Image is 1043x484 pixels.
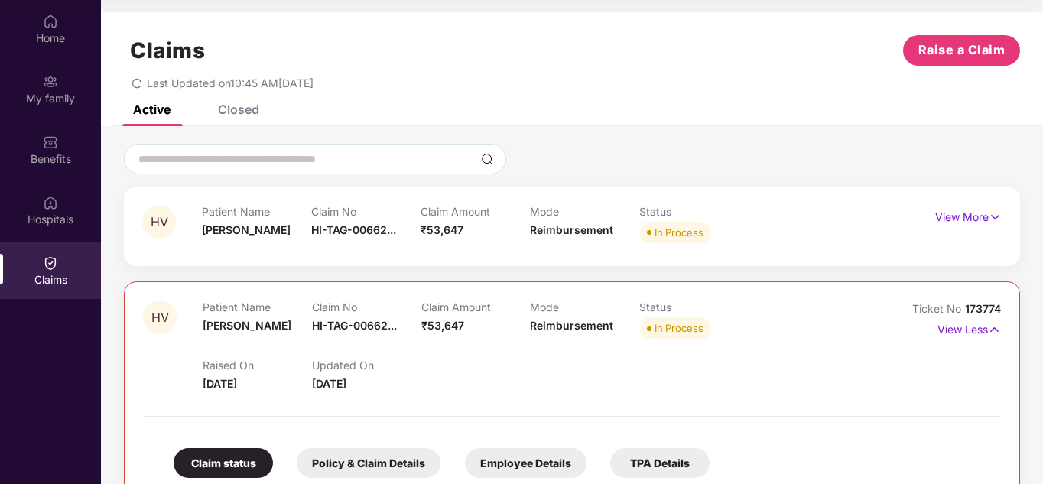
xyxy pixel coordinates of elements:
[988,321,1001,338] img: svg+xml;base64,PHN2ZyB4bWxucz0iaHR0cDovL3d3dy53My5vcmcvMjAwMC9zdmciIHdpZHRoPSIxNyIgaGVpZ2h0PSIxNy...
[147,76,314,89] span: Last Updated on 10:45 AM[DATE]
[421,300,531,313] p: Claim Amount
[202,205,311,218] p: Patient Name
[655,225,703,240] div: In Process
[43,74,58,89] img: svg+xml;base64,PHN2ZyB3aWR0aD0iMjAiIGhlaWdodD0iMjAiIHZpZXdCb3g9IjAgMCAyMCAyMCIgZmlsbD0ibm9uZSIgeG...
[312,377,346,390] span: [DATE]
[43,14,58,29] img: svg+xml;base64,PHN2ZyBpZD0iSG9tZSIgeG1sbnM9Imh0dHA6Ly93d3cudzMub3JnLzIwMDAvc3ZnIiB3aWR0aD0iMjAiIG...
[203,300,312,313] p: Patient Name
[312,319,397,332] span: HI-TAG-00662...
[639,205,749,218] p: Status
[130,37,205,63] h1: Claims
[421,223,463,236] span: ₹53,647
[481,153,493,165] img: svg+xml;base64,PHN2ZyBpZD0iU2VhcmNoLTMyeDMyIiB4bWxucz0iaHR0cDovL3d3dy53My5vcmcvMjAwMC9zdmciIHdpZH...
[203,377,237,390] span: [DATE]
[918,41,1006,60] span: Raise a Claim
[530,300,639,313] p: Mode
[133,102,171,117] div: Active
[935,205,1002,226] p: View More
[903,35,1020,66] button: Raise a Claim
[655,320,703,336] div: In Process
[297,448,440,478] div: Policy & Claim Details
[639,300,749,313] p: Status
[530,223,613,236] span: Reimbursement
[610,448,710,478] div: TPA Details
[151,311,169,324] span: HV
[312,300,421,313] p: Claim No
[174,448,273,478] div: Claim status
[421,319,464,332] span: ₹53,647
[937,317,1001,338] p: View Less
[43,255,58,271] img: svg+xml;base64,PHN2ZyBpZD0iQ2xhaW0iIHhtbG5zPSJodHRwOi8vd3d3LnczLm9yZy8yMDAwL3N2ZyIgd2lkdGg9IjIwIi...
[530,205,639,218] p: Mode
[203,319,291,332] span: [PERSON_NAME]
[132,76,142,89] span: redo
[965,302,1001,315] span: 173774
[151,216,168,229] span: HV
[202,223,291,236] span: [PERSON_NAME]
[311,223,396,236] span: HI-TAG-00662...
[989,209,1002,226] img: svg+xml;base64,PHN2ZyB4bWxucz0iaHR0cDovL3d3dy53My5vcmcvMjAwMC9zdmciIHdpZHRoPSIxNyIgaGVpZ2h0PSIxNy...
[203,359,312,372] p: Raised On
[43,195,58,210] img: svg+xml;base64,PHN2ZyBpZD0iSG9zcGl0YWxzIiB4bWxucz0iaHR0cDovL3d3dy53My5vcmcvMjAwMC9zdmciIHdpZHRoPS...
[530,319,613,332] span: Reimbursement
[421,205,530,218] p: Claim Amount
[912,302,965,315] span: Ticket No
[43,135,58,150] img: svg+xml;base64,PHN2ZyBpZD0iQmVuZWZpdHMiIHhtbG5zPSJodHRwOi8vd3d3LnczLm9yZy8yMDAwL3N2ZyIgd2lkdGg9Ij...
[312,359,421,372] p: Updated On
[311,205,421,218] p: Claim No
[465,448,586,478] div: Employee Details
[218,102,259,117] div: Closed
